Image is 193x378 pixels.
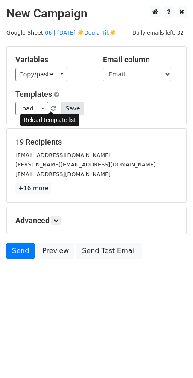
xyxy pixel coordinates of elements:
button: Save [61,102,84,115]
small: [EMAIL_ADDRESS][DOMAIN_NAME] [15,171,111,177]
a: Daily emails left: 32 [129,29,187,36]
h5: 19 Recipients [15,137,178,147]
a: Copy/paste... [15,68,67,81]
a: 06 | [DATE] ☀️Doula Tik☀️ [45,29,116,36]
a: +16 more [15,183,51,194]
h5: Variables [15,55,90,64]
a: Send Test Email [76,243,141,259]
small: [PERSON_NAME][EMAIL_ADDRESS][DOMAIN_NAME] [15,161,156,168]
a: Preview [37,243,74,259]
h5: Advanced [15,216,178,225]
iframe: Chat Widget [150,337,193,378]
h2: New Campaign [6,6,187,21]
a: Load... [15,102,48,115]
a: Send [6,243,35,259]
small: Google Sheet: [6,29,116,36]
div: Reload template list [20,114,79,126]
h5: Email column [103,55,178,64]
span: Daily emails left: 32 [129,28,187,38]
small: [EMAIL_ADDRESS][DOMAIN_NAME] [15,152,111,158]
a: Templates [15,90,52,99]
